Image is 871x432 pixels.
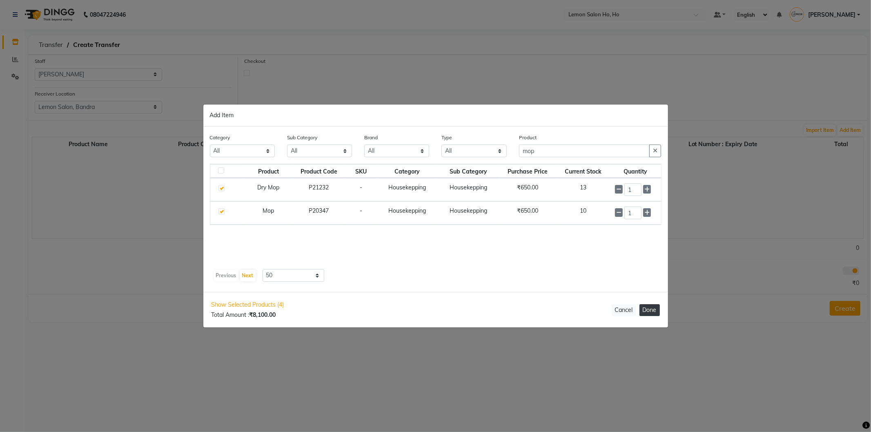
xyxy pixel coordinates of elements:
[245,201,292,225] td: Mop
[441,134,452,141] label: Type
[203,105,668,127] div: Add Item
[212,311,276,318] span: Total Amount :
[499,178,556,201] td: ₹650.00
[556,164,610,178] th: Current Stock
[287,134,317,141] label: Sub Category
[376,201,438,225] td: Housekepping
[519,134,537,141] label: Product
[245,178,292,201] td: Dry Mop
[438,201,499,225] td: Housekepping
[346,201,376,225] td: -
[438,178,499,201] td: Housekepping
[346,164,376,178] th: SKU
[212,301,284,309] span: Show Selected Products (4)
[240,270,256,281] button: Next
[376,178,438,201] td: Housekepping
[364,134,378,141] label: Brand
[292,178,346,201] td: P21232
[210,134,230,141] label: Category
[556,201,610,225] td: 10
[249,311,276,318] b: ₹8,100.00
[245,164,292,178] th: Product
[292,164,346,178] th: Product Code
[376,164,438,178] th: Category
[499,201,556,225] td: ₹650.00
[610,164,661,178] th: Quantity
[292,201,346,225] td: P20347
[612,304,636,316] button: Cancel
[438,164,499,178] th: Sub Category
[556,178,610,201] td: 13
[639,304,660,316] button: Done
[346,178,376,201] td: -
[508,168,548,175] span: Purchase Price
[519,145,650,157] input: Search or Scan Product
